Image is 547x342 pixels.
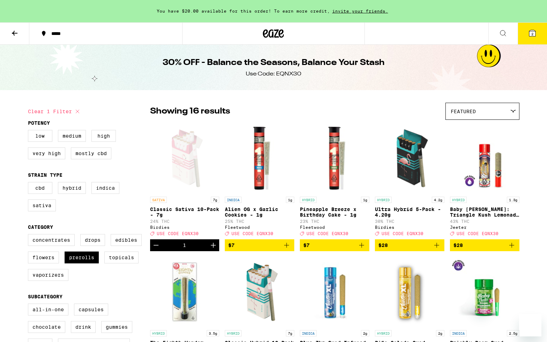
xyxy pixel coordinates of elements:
span: Featured [451,109,476,114]
p: 24% THC [150,219,220,224]
span: invite your friends. [330,9,391,13]
span: USE CODE EQNX30 [457,231,498,236]
div: Fleetwood [300,225,369,230]
p: 4.2g [432,197,444,203]
p: 25% THC [225,219,294,224]
label: Flowers [28,252,59,263]
p: 3.5g [207,330,219,336]
img: Fleetwood - Alien OG x Garlic Cookies - 1g [225,123,294,193]
a: Open page for Pineapple Breeze x Birthday Cake - 1g from Fleetwood [300,123,369,239]
button: Add to bag [225,239,294,251]
div: Birdies [150,225,220,230]
p: 1g [286,197,294,203]
button: 2 [518,23,547,44]
label: Very High [28,147,65,159]
iframe: Close message [474,297,488,311]
label: Indica [91,182,119,194]
p: HYBRID [375,197,392,203]
img: Birdies - Classic Hybrid 10-Pack - 7g [225,257,294,327]
p: INDICA [225,197,242,203]
label: Capsules [74,304,108,315]
button: Add to bag [450,239,519,251]
a: Open page for Alien OG x Garlic Cookies - 1g from Fleetwood [225,123,294,239]
p: HYBRID [150,330,167,336]
button: Increment [207,239,219,251]
label: Gummies [101,321,132,333]
span: $7 [228,242,235,248]
button: Decrement [150,239,162,251]
img: Birdies - Ultra Hybrid 5-Pack - 4.20g [375,123,444,193]
p: HYBRID [300,197,317,203]
p: 1g [361,197,369,203]
label: Sativa [28,199,56,211]
legend: Potency [28,120,50,126]
label: Drops [80,234,105,246]
p: 43% THC [450,219,519,224]
p: 30% THC [375,219,444,224]
img: Jeeter - Baby Cannon: Triangle Kush Lemonade Infused - 1.3g [450,123,519,193]
h1: 30% OFF - Balance the Seasons, Balance Your Stash [163,57,385,69]
p: HYBRID [375,330,392,336]
div: Fleetwood [225,225,294,230]
div: Birdies [375,225,444,230]
img: Jeeter - Blue Zkz Quad Infused XL - 2g [300,257,369,327]
iframe: Button to launch messaging window [519,314,541,336]
label: Hybrid [58,182,86,194]
label: Vaporizers [28,269,68,281]
span: $7 [303,242,310,248]
span: USE CODE EQNX30 [231,231,273,236]
p: 7g [286,330,294,336]
p: HYBRID [450,197,467,203]
p: Baby [PERSON_NAME]: Triangle Kush Lemonade Infused - 1.3g [450,206,519,218]
p: 7g [211,197,219,203]
p: Classic Sativa 10-Pack - 7g [150,206,220,218]
img: Jeeter - Piña Colada Quad Infused XL - 2g [375,257,444,327]
div: Use Code: EQNX30 [246,70,301,78]
p: 2.5g [507,330,519,336]
legend: Subcategory [28,294,62,299]
p: HYBRID [225,330,242,336]
button: Add to bag [300,239,369,251]
p: Alien OG x Garlic Cookies - 1g [225,206,294,218]
button: Clear 1 filter [28,103,82,120]
a: Open page for Ultra Hybrid 5-Pack - 4.20g from Birdies [375,123,444,239]
legend: Category [28,224,53,230]
span: You have $20.00 available for this order! To earn more credit, [157,9,330,13]
span: USE CODE EQNX30 [382,231,423,236]
label: Low [28,130,52,142]
img: Fleetwood - Pineapple Breeze x Birthday Cake - 1g [300,123,369,193]
p: 2g [436,330,444,336]
p: Ultra Hybrid 5-Pack - 4.20g [375,206,444,218]
img: Jeeter - Prickly Pear Quad Infused 5-Pack - 2.5g [450,257,519,327]
label: CBD [28,182,52,194]
span: $28 [378,242,388,248]
label: All-In-One [28,304,68,315]
label: Chocolate [28,321,65,333]
div: 1 [183,242,186,248]
label: Concentrates [28,234,75,246]
span: 2 [531,32,533,36]
img: Froot - The Eighth Wonder Infused - 3.5g [150,257,220,327]
p: 1.3g [507,197,519,203]
label: Drink [71,321,96,333]
p: Showing 16 results [150,105,230,117]
p: 23% THC [300,219,369,224]
a: Open page for Classic Sativa 10-Pack - 7g from Birdies [150,123,220,239]
label: Edibles [111,234,142,246]
a: Open page for Baby Cannon: Triangle Kush Lemonade Infused - 1.3g from Jeeter [450,123,519,239]
label: Mostly CBD [71,147,111,159]
p: 2g [361,330,369,336]
span: USE CODE EQNX30 [306,231,348,236]
legend: Strain Type [28,172,62,178]
p: SATIVA [150,197,167,203]
label: Topicals [104,252,139,263]
label: Medium [58,130,86,142]
p: INDICA [300,330,317,336]
button: Add to bag [375,239,444,251]
span: $28 [453,242,463,248]
p: Pineapple Breeze x Birthday Cake - 1g [300,206,369,218]
span: USE CODE EQNX30 [157,231,199,236]
p: INDICA [450,330,467,336]
label: High [91,130,116,142]
label: Prerolls [65,252,99,263]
